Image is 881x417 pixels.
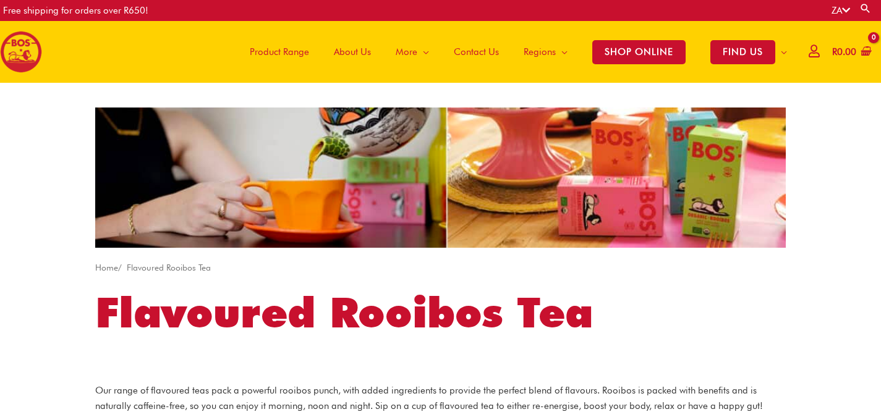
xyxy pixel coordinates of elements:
p: Our range of flavoured teas pack a powerful rooibos punch, with added ingredients to provide the ... [95,383,786,414]
span: Product Range [250,33,309,70]
a: More [383,21,441,83]
a: Search button [859,2,872,14]
img: product category flavoured rooibos tea [95,107,786,248]
span: SHOP ONLINE [592,40,686,64]
a: SHOP ONLINE [580,21,698,83]
a: Product Range [237,21,321,83]
span: About Us [334,33,371,70]
span: FIND US [710,40,775,64]
nav: Breadcrumb [95,260,786,276]
a: ZA [832,5,850,16]
nav: Site Navigation [228,21,799,83]
span: R [832,46,837,57]
h1: Flavoured Rooibos Tea [95,284,786,342]
span: Contact Us [454,33,499,70]
a: View Shopping Cart, empty [830,38,872,66]
span: More [396,33,417,70]
a: Regions [511,21,580,83]
a: About Us [321,21,383,83]
span: Regions [524,33,556,70]
a: Home [95,263,118,272]
bdi: 0.00 [832,46,856,57]
a: Contact Us [441,21,511,83]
